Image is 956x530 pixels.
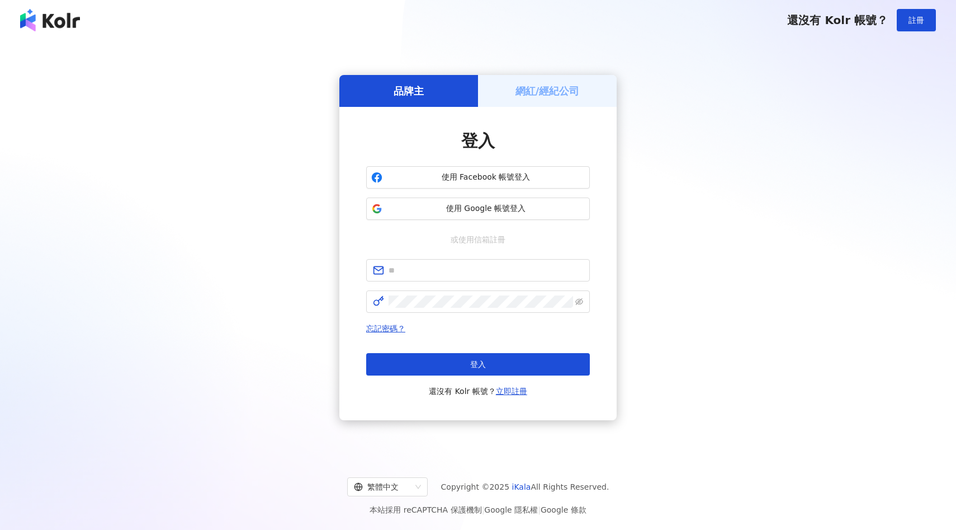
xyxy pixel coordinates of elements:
[908,16,924,25] span: 註冊
[515,84,580,98] h5: 網紅/經紀公司
[787,13,888,27] span: 還沒有 Kolr 帳號？
[366,353,590,376] button: 登入
[354,478,411,496] div: 繁體中文
[461,131,495,151] span: 登入
[366,198,590,220] button: 使用 Google 帳號登入
[496,387,527,396] a: 立即註冊
[470,360,486,369] span: 登入
[484,505,538,514] a: Google 隱私權
[387,203,585,214] span: 使用 Google 帳號登入
[441,480,609,494] span: Copyright © 2025 All Rights Reserved.
[387,172,585,183] span: 使用 Facebook 帳號登入
[366,166,590,189] button: 使用 Facebook 帳號登入
[538,505,541,514] span: |
[541,505,586,514] a: Google 條款
[575,298,583,306] span: eye-invisible
[429,384,527,398] span: 還沒有 Kolr 帳號？
[370,503,586,517] span: 本站採用 reCAPTCHA 保護機制
[366,324,405,333] a: 忘記密碼？
[20,9,80,31] img: logo
[482,505,485,514] span: |
[394,84,424,98] h5: 品牌主
[512,482,531,491] a: iKala
[443,233,513,246] span: 或使用信箱註冊
[897,9,936,31] button: 註冊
